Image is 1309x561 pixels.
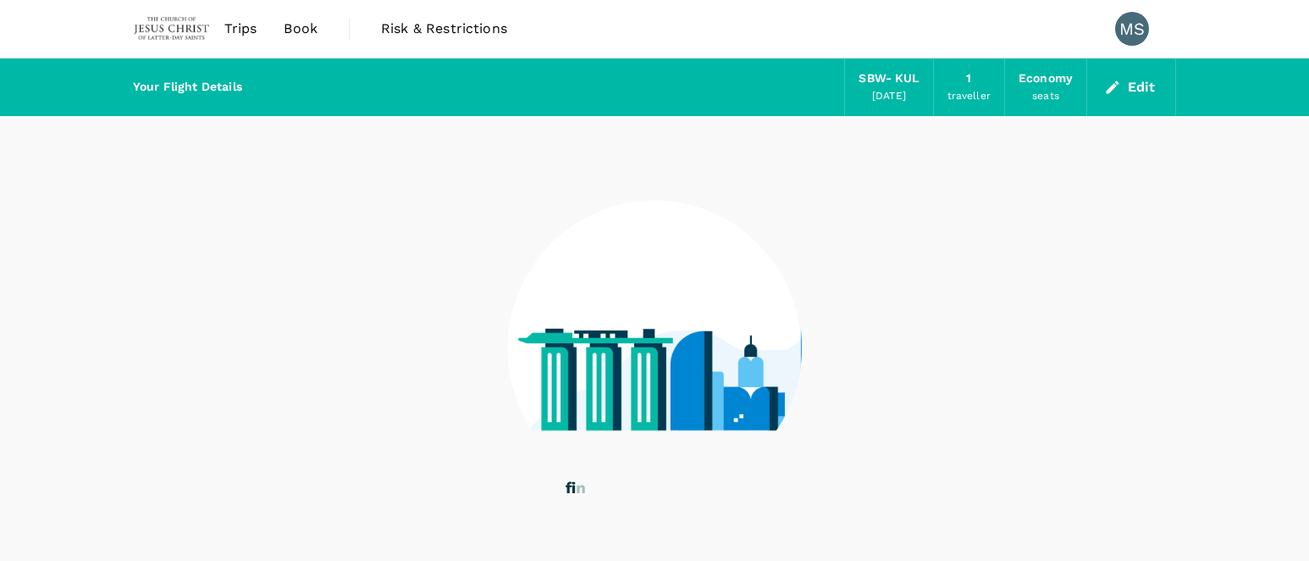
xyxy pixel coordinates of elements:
[859,69,919,88] div: SBW - KUL
[1101,74,1162,101] button: Edit
[284,19,318,39] span: Book
[1032,88,1059,105] div: seats
[1115,12,1149,46] div: MS
[133,78,242,97] div: Your Flight Details
[872,88,906,105] div: [DATE]
[566,482,712,497] g: finding your flights
[947,88,991,105] div: traveller
[966,69,971,88] div: 1
[381,19,507,39] span: Risk & Restrictions
[224,19,257,39] span: Trips
[1019,69,1073,88] div: Economy
[133,10,211,47] img: The Malaysian Church of Jesus Christ of Latter-day Saints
